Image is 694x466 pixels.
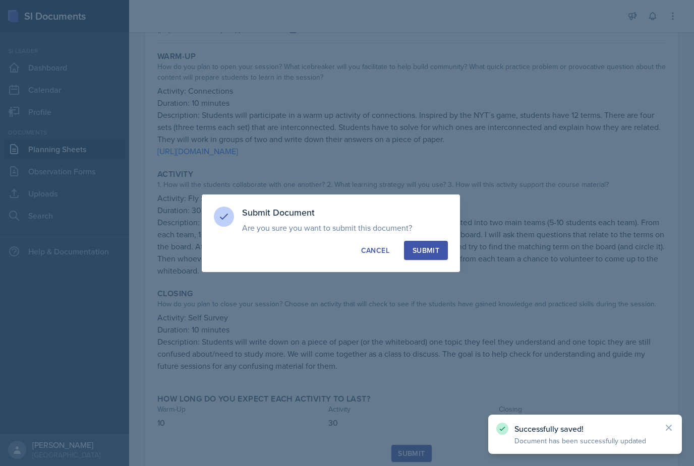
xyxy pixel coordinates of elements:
p: Successfully saved! [514,424,656,434]
h3: Submit Document [242,207,448,219]
p: Document has been successfully updated [514,436,656,446]
button: Cancel [353,241,398,260]
p: Are you sure you want to submit this document? [242,223,448,233]
div: Submit [413,245,439,255]
div: Cancel [361,245,389,255]
button: Submit [404,241,448,260]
